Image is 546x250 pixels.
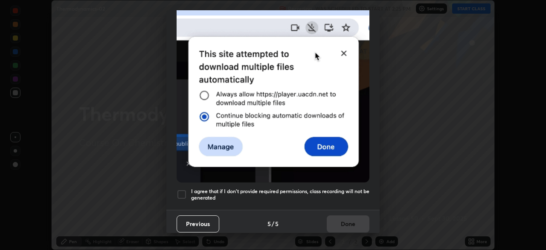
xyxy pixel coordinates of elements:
[177,215,219,232] button: Previous
[272,219,274,228] h4: /
[275,219,279,228] h4: 5
[267,219,271,228] h4: 5
[191,188,369,201] h5: I agree that if I don't provide required permissions, class recording will not be generated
